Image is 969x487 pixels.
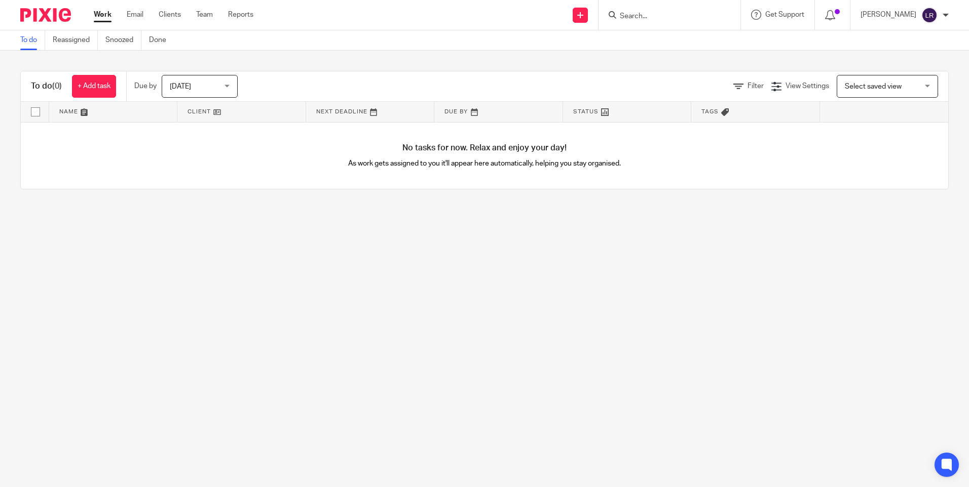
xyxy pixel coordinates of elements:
p: [PERSON_NAME] [861,10,916,20]
input: Search [619,12,710,21]
a: Snoozed [105,30,141,50]
a: Email [127,10,143,20]
h4: No tasks for now. Relax and enjoy your day! [21,143,948,153]
span: (0) [52,82,62,90]
span: [DATE] [170,83,191,90]
a: Reports [228,10,253,20]
p: Due by [134,81,157,91]
a: + Add task [72,75,116,98]
a: Work [94,10,111,20]
span: Select saved view [845,83,902,90]
a: To do [20,30,45,50]
span: Get Support [765,11,804,18]
span: View Settings [786,83,829,90]
img: svg%3E [921,7,938,23]
a: Reassigned [53,30,98,50]
span: Filter [748,83,764,90]
img: Pixie [20,8,71,22]
a: Clients [159,10,181,20]
span: Tags [701,109,719,114]
a: Done [149,30,174,50]
h1: To do [31,81,62,92]
a: Team [196,10,213,20]
p: As work gets assigned to you it'll appear here automatically, helping you stay organised. [253,158,717,169]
